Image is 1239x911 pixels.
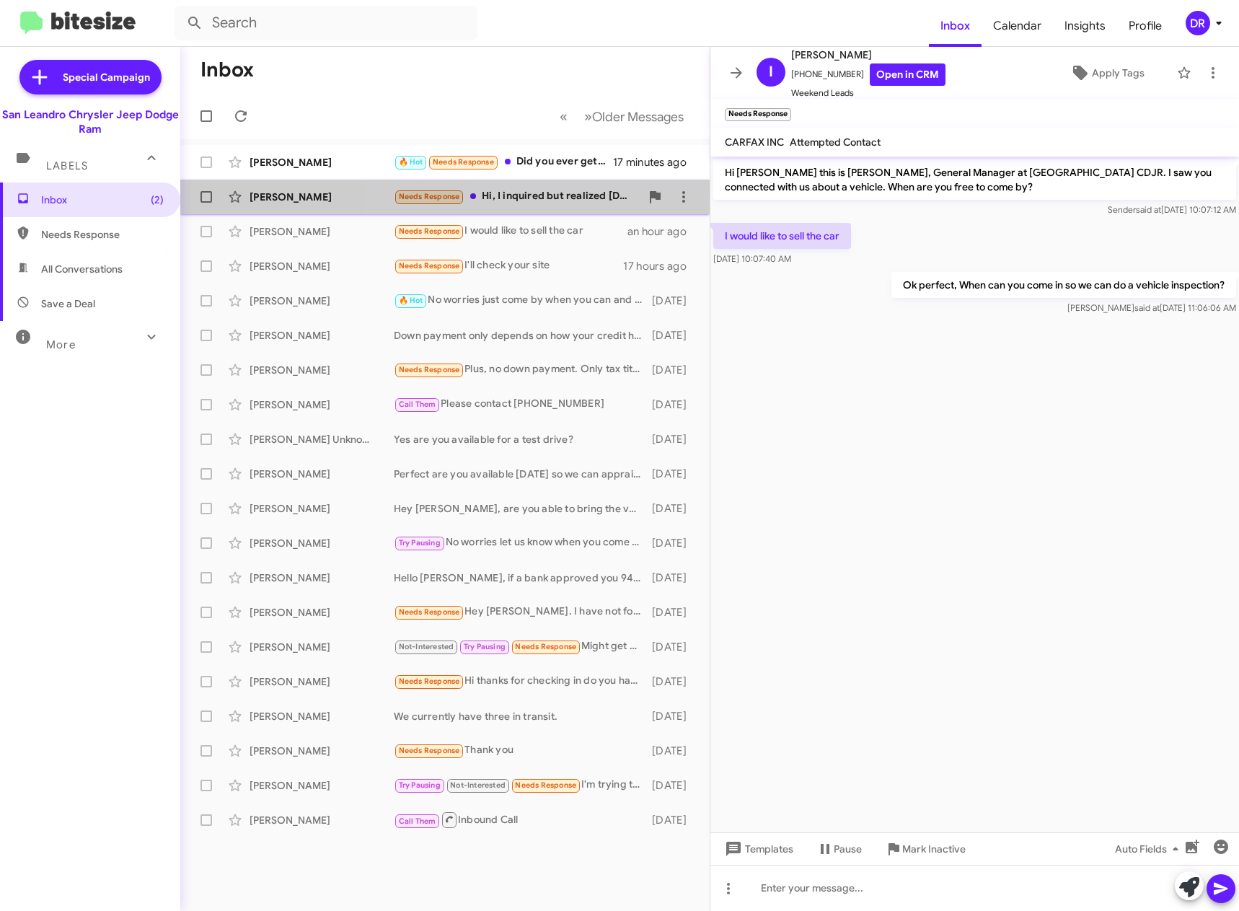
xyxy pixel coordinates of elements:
[399,261,460,270] span: Needs Response
[1134,302,1160,313] span: said at
[19,60,162,94] a: Special Campaign
[649,571,698,585] div: [DATE]
[399,538,441,547] span: Try Pausing
[1117,5,1173,47] a: Profile
[1115,836,1184,862] span: Auto Fields
[399,192,460,201] span: Needs Response
[649,709,698,723] div: [DATE]
[725,108,791,121] small: Needs Response
[1186,11,1210,35] div: DR
[1044,60,1170,86] button: Apply Tags
[394,292,649,309] div: No worries just come by when you can and we will appraise the vehicle.
[63,70,150,84] span: Special Campaign
[713,159,1236,200] p: Hi [PERSON_NAME] this is [PERSON_NAME], General Manager at [GEOGRAPHIC_DATA] CDJR. I saw you conn...
[250,363,394,377] div: [PERSON_NAME]
[46,338,76,351] span: More
[722,836,793,862] span: Templates
[649,778,698,793] div: [DATE]
[175,6,477,40] input: Search
[250,571,394,585] div: [PERSON_NAME]
[394,396,649,413] div: Please contact [PHONE_NUMBER]
[623,259,698,273] div: 17 hours ago
[769,61,773,84] span: I
[613,155,698,170] div: 17 minutes ago
[394,467,649,481] div: Perfect are you available [DATE] so we can appraise your vehicle in person?
[394,328,649,343] div: Down payment only depends on how your credit history is. Are you available [DATE] so we can sit d...
[576,102,692,131] button: Next
[649,605,698,620] div: [DATE]
[250,467,394,481] div: [PERSON_NAME]
[399,226,460,236] span: Needs Response
[250,432,394,446] div: [PERSON_NAME] Unknown
[399,642,454,651] span: Not-Interested
[834,836,862,862] span: Pause
[649,363,698,377] div: [DATE]
[649,640,698,654] div: [DATE]
[250,640,394,654] div: [PERSON_NAME]
[1092,60,1145,86] span: Apply Tags
[891,272,1236,298] p: Ok perfect, When can you come in so we can do a vehicle inspection?
[250,190,394,204] div: [PERSON_NAME]
[394,673,649,690] div: Hi thanks for checking in do you have the gx 550 overdrive limited in earth 2025
[464,642,506,651] span: Try Pausing
[394,742,649,759] div: Thank you
[394,501,649,516] div: Hey [PERSON_NAME], are you able to bring the vehicle in for a quick appraisal?
[200,58,254,82] h1: Inbox
[250,397,394,412] div: [PERSON_NAME]
[250,294,394,308] div: [PERSON_NAME]
[649,744,698,758] div: [DATE]
[450,780,506,790] span: Not-Interested
[627,224,698,239] div: an hour ago
[649,397,698,412] div: [DATE]
[250,155,394,170] div: [PERSON_NAME]
[433,157,494,167] span: Needs Response
[394,777,649,793] div: I'm trying to find the charger with the most options and it seems like [US_STATE] gets them first...
[791,86,945,100] span: Weekend Leads
[805,836,873,862] button: Pause
[399,365,460,374] span: Needs Response
[560,107,568,126] span: «
[870,63,945,86] a: Open in CRM
[250,778,394,793] div: [PERSON_NAME]
[1173,11,1223,35] button: DR
[791,63,945,86] span: [PHONE_NUMBER]
[873,836,977,862] button: Mark Inactive
[41,262,123,276] span: All Conversations
[399,817,436,826] span: Call Them
[982,5,1053,47] a: Calendar
[399,157,423,167] span: 🔥 Hot
[552,102,692,131] nav: Page navigation example
[250,536,394,550] div: [PERSON_NAME]
[399,677,460,686] span: Needs Response
[649,328,698,343] div: [DATE]
[399,780,441,790] span: Try Pausing
[250,224,394,239] div: [PERSON_NAME]
[929,5,982,47] span: Inbox
[1108,204,1236,215] span: Sender [DATE] 10:07:12 AM
[399,607,460,617] span: Needs Response
[551,102,576,131] button: Previous
[394,571,649,585] div: Hello [PERSON_NAME], if a bank approved you 94k then that means you have no issues borrowing more...
[1103,836,1196,862] button: Auto Fields
[394,604,649,620] div: Hey [PERSON_NAME]. I have not found the car yet. I think the ones we were looking at were priced ...
[250,501,394,516] div: [PERSON_NAME]
[791,46,945,63] span: [PERSON_NAME]
[584,107,592,126] span: »
[592,109,684,125] span: Older Messages
[250,709,394,723] div: [PERSON_NAME]
[399,746,460,755] span: Needs Response
[649,467,698,481] div: [DATE]
[710,836,805,862] button: Templates
[250,813,394,827] div: [PERSON_NAME]
[250,605,394,620] div: [PERSON_NAME]
[394,811,649,829] div: Inbound Call
[649,501,698,516] div: [DATE]
[649,536,698,550] div: [DATE]
[1053,5,1117,47] a: Insights
[46,159,88,172] span: Labels
[649,674,698,689] div: [DATE]
[1136,204,1161,215] span: said at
